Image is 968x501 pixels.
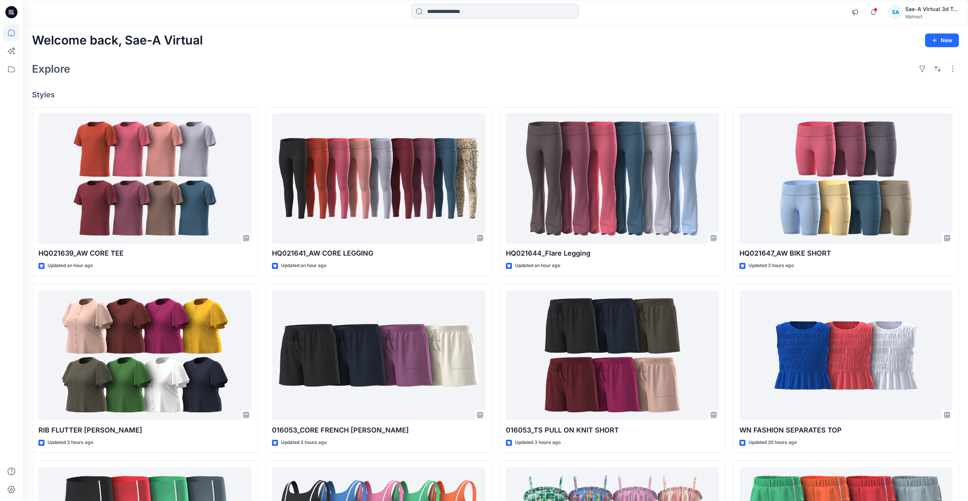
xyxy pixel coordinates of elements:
[889,5,902,19] div: SA
[506,425,719,436] p: 016053_TS PULL ON KNIT SHORT
[905,14,958,19] div: Walmart
[515,439,561,447] p: Updated 3 hours ago
[32,63,70,75] h2: Explore
[749,439,797,447] p: Updated 20 hours ago
[506,113,719,244] a: HQ021644_Flare Legging
[32,90,959,99] h4: Styles
[506,248,719,259] p: HQ021644_Flare Legging
[739,248,952,259] p: HQ021647_AW BIKE SHORT
[48,262,93,270] p: Updated an hour ago
[38,425,251,436] p: RIB FLUTTER [PERSON_NAME]
[38,113,251,244] a: HQ021639_AW CORE TEE
[739,290,952,421] a: WN FASHION SEPARATES TOP
[739,425,952,436] p: WN FASHION SEPARATES TOP
[38,248,251,259] p: HQ021639_AW CORE TEE
[272,290,485,421] a: 016053_CORE FRENCH TERRY
[506,290,719,421] a: 016053_TS PULL ON KNIT SHORT
[272,248,485,259] p: HQ021641_AW CORE LEGGING
[38,290,251,421] a: RIB FLUTTER HENLEY
[48,439,93,447] p: Updated 3 hours ago
[749,262,794,270] p: Updated 2 hours ago
[739,113,952,244] a: HQ021647_AW BIKE SHORT
[281,262,326,270] p: Updated an hour ago
[925,33,959,47] button: New
[272,425,485,436] p: 016053_CORE FRENCH [PERSON_NAME]
[32,33,203,48] h2: Welcome back, Sae-A Virtual
[515,262,560,270] p: Updated an hour ago
[281,439,327,447] p: Updated 3 hours ago
[905,5,958,14] div: Sae-A Virtual 3d Team
[272,113,485,244] a: HQ021641_AW CORE LEGGING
